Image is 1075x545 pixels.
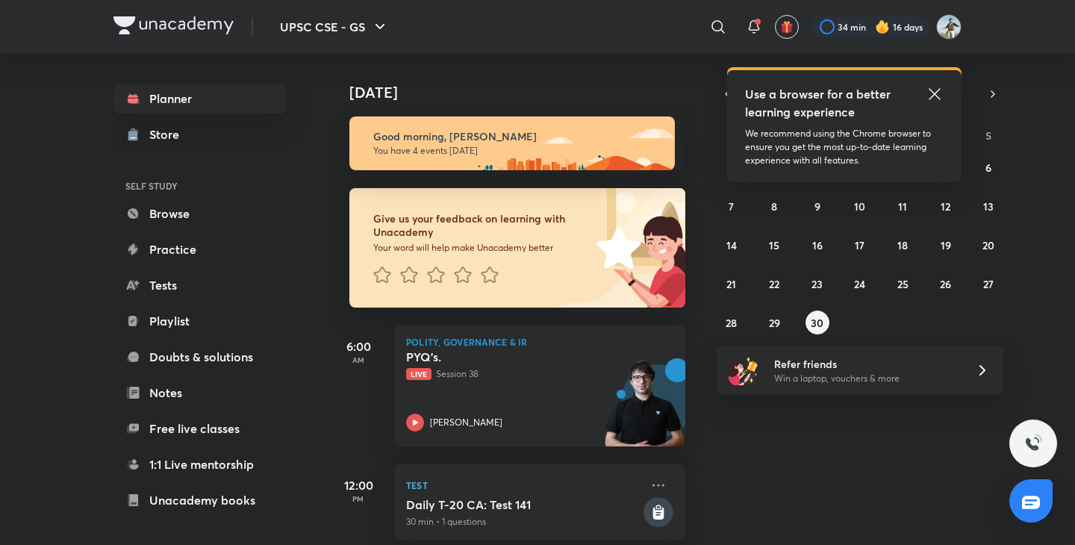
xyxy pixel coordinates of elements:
abbr: September 9, 2025 [814,199,820,214]
p: We recommend using the Chrome browser to ensure you get the most up-to-date learning experience w... [745,127,944,167]
abbr: September 10, 2025 [854,199,865,214]
a: Playlist [113,306,287,336]
abbr: September 13, 2025 [983,199,994,214]
p: Win a laptop, vouchers & more [774,372,958,385]
a: Company Logo [113,16,234,38]
h6: Give us your feedback on learning with Unacademy [373,212,591,239]
button: September 27, 2025 [976,272,1000,296]
button: September 24, 2025 [848,272,872,296]
abbr: September 28, 2025 [726,316,737,330]
a: Free live classes [113,414,287,443]
abbr: September 12, 2025 [941,199,950,214]
p: Your word will help make Unacademy better [373,242,591,254]
abbr: September 29, 2025 [769,316,780,330]
h5: Use a browser for a better learning experience [745,85,894,121]
h5: Daily T-20 CA: Test 141 [406,497,641,512]
button: September 16, 2025 [806,233,829,257]
abbr: September 17, 2025 [855,238,864,252]
button: September 19, 2025 [934,233,958,257]
button: September 26, 2025 [934,272,958,296]
h6: SELF STUDY [113,173,287,199]
a: Unacademy books [113,485,287,515]
h6: Good morning, [PERSON_NAME] [373,130,661,143]
button: September 11, 2025 [891,194,914,218]
a: Doubts & solutions [113,342,287,372]
button: September 21, 2025 [720,272,744,296]
p: [PERSON_NAME] [430,416,502,429]
button: avatar [775,15,799,39]
h4: [DATE] [349,84,700,102]
abbr: September 19, 2025 [941,238,951,252]
button: September 7, 2025 [720,194,744,218]
abbr: September 20, 2025 [982,238,994,252]
button: September 6, 2025 [976,155,1000,179]
abbr: Saturday [985,128,991,143]
button: September 30, 2025 [806,311,829,334]
img: Company Logo [113,16,234,34]
p: AM [328,355,388,364]
img: Srikanth Rathod [936,14,962,40]
a: 1:1 Live mentorship [113,449,287,479]
img: morning [349,116,675,170]
abbr: September 21, 2025 [726,277,736,291]
button: September 9, 2025 [806,194,829,218]
button: September 14, 2025 [720,233,744,257]
abbr: September 24, 2025 [854,277,865,291]
img: feedback_image [546,188,685,308]
h6: Refer friends [774,356,958,372]
button: September 15, 2025 [762,233,786,257]
button: UPSC CSE - GS [271,12,398,42]
button: September 18, 2025 [891,233,914,257]
h5: PYQ’s. [406,349,592,364]
button: September 29, 2025 [762,311,786,334]
p: PM [328,494,388,503]
abbr: September 15, 2025 [769,238,779,252]
button: September 8, 2025 [762,194,786,218]
h5: 12:00 [328,476,388,494]
div: Store [149,125,188,143]
img: ttu [1024,435,1042,452]
abbr: September 16, 2025 [812,238,823,252]
button: September 25, 2025 [891,272,914,296]
img: referral [729,355,758,385]
abbr: September 25, 2025 [897,277,909,291]
abbr: September 11, 2025 [898,199,907,214]
h5: 6:00 [328,337,388,355]
abbr: September 27, 2025 [983,277,994,291]
a: Browse [113,199,287,228]
button: September 10, 2025 [848,194,872,218]
a: Planner [113,84,287,113]
button: September 12, 2025 [934,194,958,218]
img: avatar [780,20,794,34]
abbr: September 30, 2025 [811,316,823,330]
button: September 22, 2025 [762,272,786,296]
p: You have 4 events [DATE] [373,145,661,157]
button: September 17, 2025 [848,233,872,257]
button: September 20, 2025 [976,233,1000,257]
abbr: September 22, 2025 [769,277,779,291]
button: September 13, 2025 [976,194,1000,218]
abbr: September 14, 2025 [726,238,737,252]
a: Practice [113,234,287,264]
abbr: September 8, 2025 [771,199,777,214]
p: Polity, Governance & IR [406,337,673,346]
button: September 23, 2025 [806,272,829,296]
abbr: September 7, 2025 [729,199,734,214]
img: streak [875,19,890,34]
p: Test [406,476,641,494]
abbr: September 6, 2025 [985,161,991,175]
p: Session 38 [406,367,641,381]
a: Tests [113,270,287,300]
a: Notes [113,378,287,408]
button: September 28, 2025 [720,311,744,334]
abbr: September 26, 2025 [940,277,951,291]
p: 30 min • 1 questions [406,515,641,529]
a: Store [113,119,287,149]
img: unacademy [603,358,685,461]
abbr: September 23, 2025 [811,277,823,291]
abbr: September 18, 2025 [897,238,908,252]
span: Live [406,368,431,380]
